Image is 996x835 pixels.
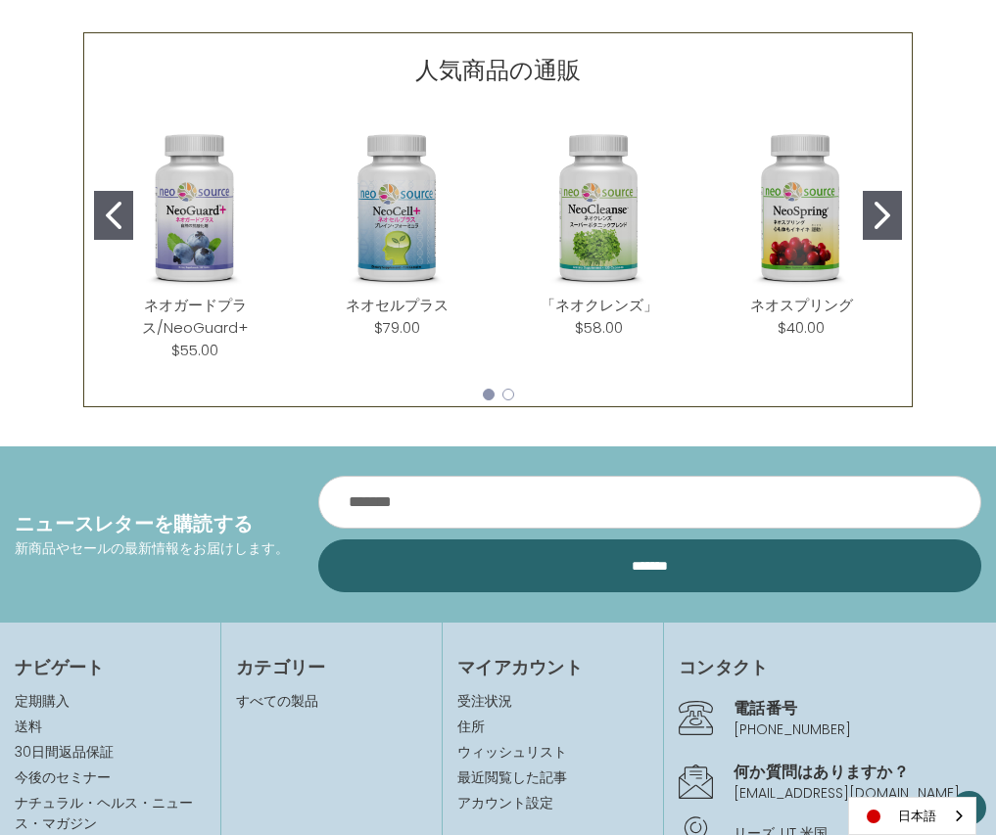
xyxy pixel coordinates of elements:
h4: 何か質問はありますか？ [734,760,981,783]
a: 最近閲覧した記事 [457,767,648,788]
a: すべての製品 [236,691,318,711]
h4: コンタクト [679,654,981,680]
div: $58.00 [575,316,623,339]
a: ネオセルプラス [346,295,449,315]
a: 住所 [457,717,648,737]
a: 「ネオクレンズ」 [541,295,658,315]
div: NeoCleanse [498,108,700,354]
div: $79.00 [374,316,420,339]
a: [PHONE_NUMBER] [734,719,851,739]
a: ネオガードプラス/NeoGuard+ [142,295,248,338]
div: $55.00 [171,339,218,361]
button: Go to slide 2 [863,191,902,240]
img: 「ネオクレンズ」 [514,123,685,294]
div: $40.00 [778,316,825,339]
div: NeoCell Plus [297,108,498,354]
a: アカウント設定 [457,793,648,813]
h4: 電話番号 [734,696,981,719]
p: 新商品やセールの最新情報をお届けします。 [15,538,289,559]
h4: カテゴリー [236,654,427,680]
a: ネオスプリング [750,295,853,315]
img: ネオセルプラス [312,123,483,294]
a: 30日間返品保証 [15,742,114,762]
div: NeoSpring [700,108,902,354]
button: Go to slide 2 [502,389,514,400]
a: 受注状況 [457,691,648,712]
div: Language [848,797,976,835]
h4: マイアカウント [457,654,648,680]
a: 定期購入 [15,691,70,711]
a: 今後のセミナー [15,767,111,787]
h4: ニュースレターを購読する [15,509,289,538]
button: Go to slide 1 [483,389,495,400]
a: 送料 [15,717,42,736]
a: 日本語 [849,798,975,834]
a: ナチュラル・ヘルス・ニュース・マガジン [15,793,193,833]
a: [EMAIL_ADDRESS][DOMAIN_NAME] [734,783,960,803]
p: 人気商品の通販 [415,53,581,88]
img: ネオガードプラス/NeoGuard+ [110,123,280,294]
div: NeoGuard Plus [94,108,296,377]
aside: Language selected: 日本語 [848,797,976,835]
button: Go to slide 1 [94,191,133,240]
img: ネオスプリング [716,123,886,294]
a: ウィッシュリスト [457,742,648,763]
h4: ナビゲート [15,654,206,680]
